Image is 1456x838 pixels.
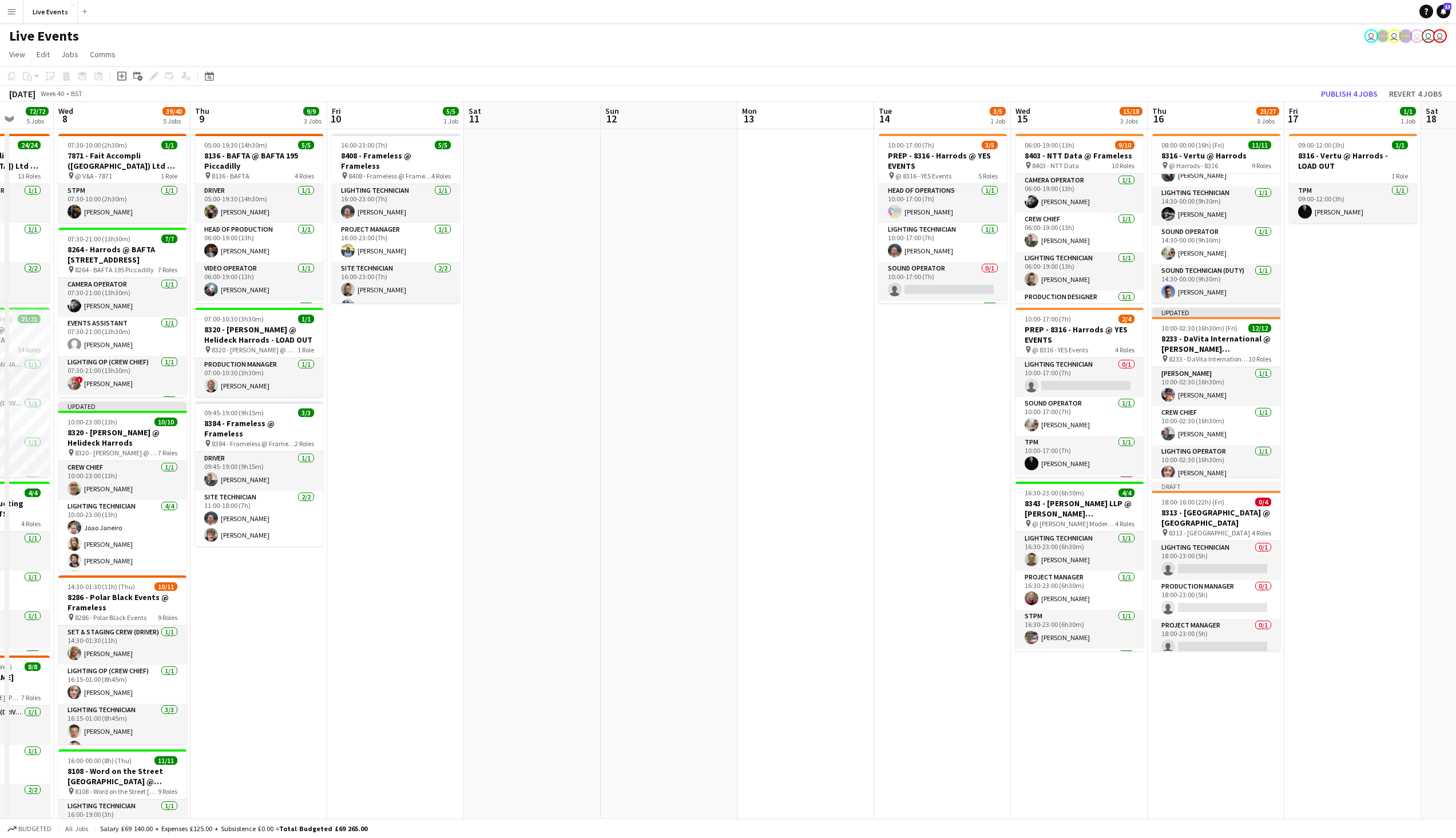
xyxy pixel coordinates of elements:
button: Publish 4 jobs [1316,86,1382,101]
app-user-avatar: Technical Department [1387,29,1401,43]
app-user-avatar: Production Managers [1376,29,1390,43]
app-user-avatar: Production Managers [1399,29,1413,43]
span: Edit [37,49,50,59]
app-user-avatar: Eden Hopkins [1364,29,1378,43]
button: Live Events [23,1,78,23]
div: Salary £69 140.00 + Expenses £125.00 + Subsistence £0.00 = [100,824,367,833]
span: Jobs [61,49,78,59]
span: Total Budgeted £69 265.00 [279,824,367,833]
a: Jobs [57,47,83,62]
a: View [5,47,30,62]
div: [DATE] [9,88,35,100]
span: Budgeted [18,825,51,833]
span: View [9,49,25,59]
button: Revert 4 jobs [1384,86,1447,101]
span: Week 40 [38,89,66,98]
div: BST [71,89,82,98]
a: Comms [85,47,120,62]
span: All jobs [63,824,90,833]
span: Comms [90,49,116,59]
app-user-avatar: Technical Department [1422,29,1435,43]
app-user-avatar: Technical Department [1433,29,1447,43]
span: 13 [1443,3,1451,10]
a: Edit [32,47,54,62]
h1: Live Events [9,27,79,45]
app-user-avatar: Technical Department [1410,29,1424,43]
button: Budgeted [6,823,53,835]
a: 13 [1437,5,1450,18]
